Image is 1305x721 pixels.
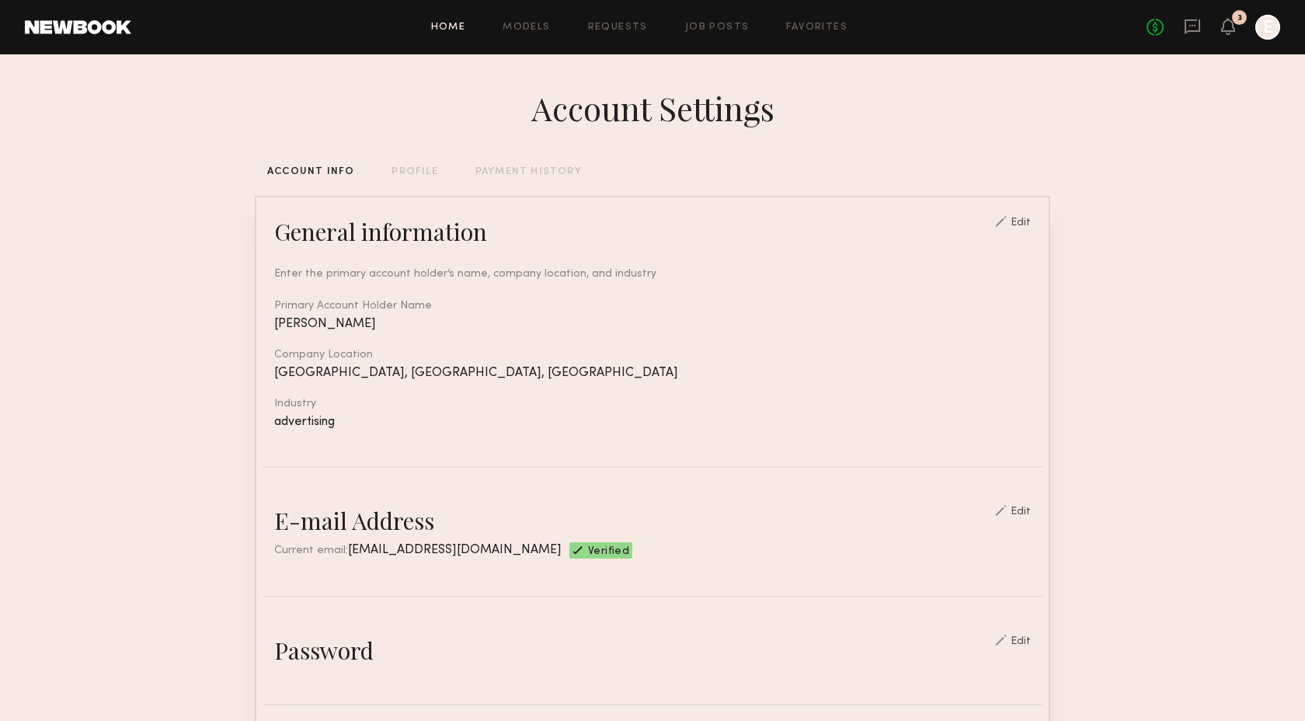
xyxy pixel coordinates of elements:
[274,505,434,536] div: E-mail Address
[274,542,562,559] div: Current email:
[348,544,562,556] span: [EMAIL_ADDRESS][DOMAIN_NAME]
[274,416,1031,429] div: advertising
[274,367,1031,380] div: [GEOGRAPHIC_DATA], [GEOGRAPHIC_DATA], [GEOGRAPHIC_DATA]
[274,301,1031,312] div: Primary Account Holder Name
[588,546,629,559] span: Verified
[786,23,847,33] a: Favorites
[503,23,550,33] a: Models
[1011,218,1031,228] div: Edit
[1011,507,1031,517] div: Edit
[431,23,466,33] a: Home
[588,23,648,33] a: Requests
[274,318,1031,331] div: [PERSON_NAME]
[1237,14,1242,23] div: 3
[274,350,1031,360] div: Company Location
[685,23,750,33] a: Job Posts
[274,266,1031,282] div: Enter the primary account holder’s name, company location, and industry
[475,167,582,177] div: PAYMENT HISTORY
[1011,636,1031,647] div: Edit
[391,167,437,177] div: PROFILE
[274,216,487,247] div: General information
[274,399,1031,409] div: Industry
[274,635,374,666] div: Password
[267,167,354,177] div: ACCOUNT INFO
[1255,15,1280,40] a: E
[531,86,774,130] div: Account Settings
